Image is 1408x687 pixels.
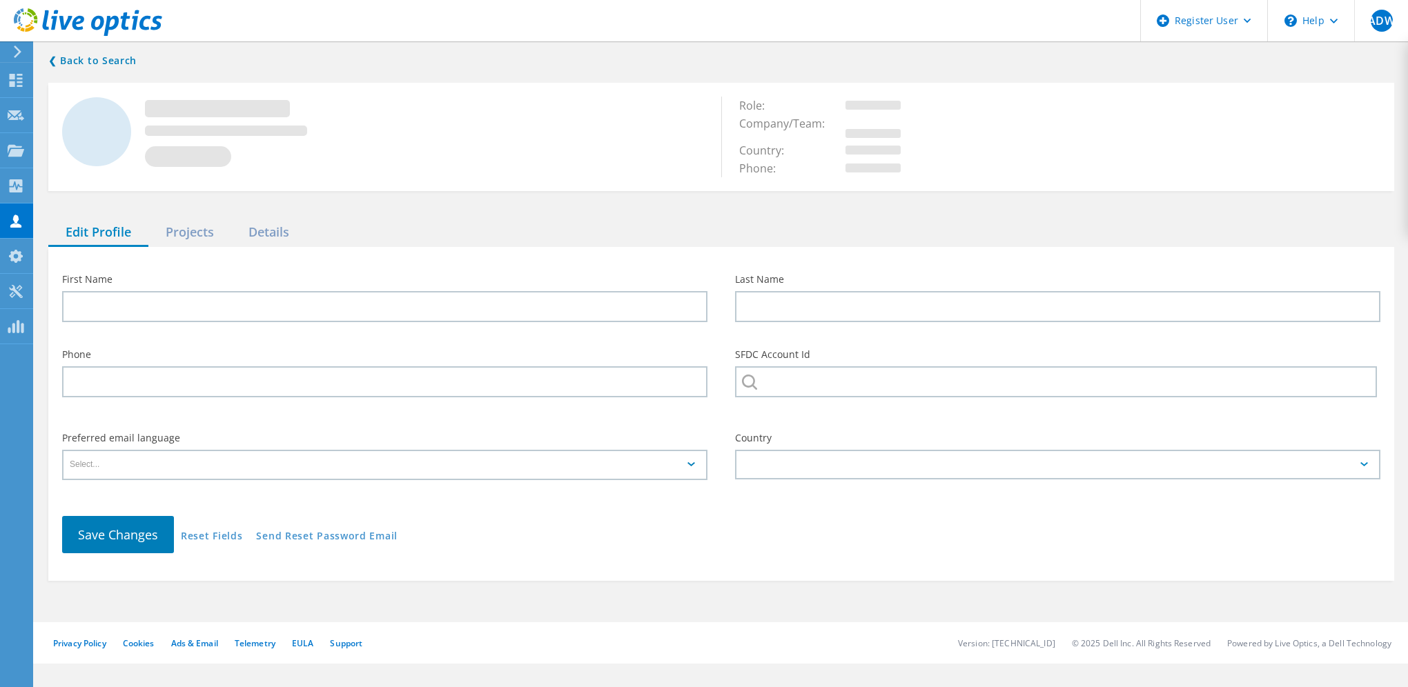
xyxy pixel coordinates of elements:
div: Projects [148,219,231,247]
a: Cookies [123,637,155,649]
span: Role: [739,98,779,113]
span: Country: [739,143,798,158]
button: Save Changes [62,516,174,553]
a: Live Optics Dashboard [14,29,162,39]
span: ADW [1368,15,1394,26]
span: Company/Team: [739,116,839,131]
span: Phone: [739,161,790,176]
div: Details [231,219,306,247]
a: EULA [292,637,313,649]
label: Phone [62,350,707,359]
li: © 2025 Dell Inc. All Rights Reserved [1072,637,1211,649]
span: Save Changes [78,526,158,543]
a: Send Reset Password Email [256,531,398,543]
div: Edit Profile [48,219,148,247]
label: Country [735,433,1380,443]
a: Telemetry [235,637,275,649]
svg: \n [1284,14,1297,27]
a: Ads & Email [171,637,218,649]
a: Reset Fields [181,531,242,543]
a: Privacy Policy [53,637,106,649]
label: Last Name [735,275,1380,284]
a: Back to search [48,52,137,69]
li: Version: [TECHNICAL_ID] [958,637,1055,649]
label: SFDC Account Id [735,350,1380,359]
label: First Name [62,275,707,284]
a: Support [330,637,362,649]
label: Preferred email language [62,433,707,443]
li: Powered by Live Optics, a Dell Technology [1227,637,1391,649]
